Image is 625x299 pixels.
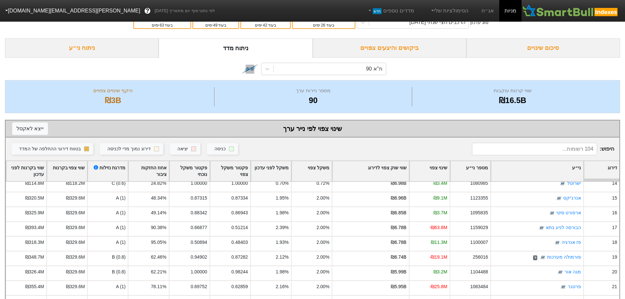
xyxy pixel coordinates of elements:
a: פורמולה מערכות [547,255,581,260]
div: -₪63.8M [429,224,447,231]
div: יציאה [177,145,188,153]
div: ₪5.95B [391,283,406,290]
div: Toggle SortBy [210,161,250,182]
span: 42 [263,23,267,28]
div: 15 [612,195,617,202]
a: פרטנר [568,284,581,289]
span: 26 [321,23,325,28]
div: C (0.6) [87,177,128,192]
div: 1080985 [470,180,488,187]
div: ניתוח ני״ע [5,38,159,58]
div: 90.38% [151,224,166,231]
div: ₪9.1M [434,195,447,202]
div: A (1) [87,192,128,206]
div: דירוג נמוך מדי לכניסה [107,145,151,153]
span: חדש [373,8,382,14]
div: 49.14% [151,209,166,216]
div: 2.12% [276,254,289,261]
div: 256016 [473,254,488,261]
div: ₪11.3M [431,239,447,246]
a: אנרג'יקס [563,196,581,201]
div: Toggle SortBy [47,161,87,182]
div: ₪3.7M [434,209,447,216]
div: B (0.8) [87,266,128,280]
div: מספר ניירות ערך [216,87,410,95]
div: 1.93% [276,239,289,246]
div: 1104488 [470,268,488,275]
span: 49 [213,23,217,28]
div: 19 [612,254,617,261]
div: סיכום שינויים [466,38,620,58]
a: הבורסה לניע בתא [546,225,581,230]
div: 17 [612,224,617,231]
div: A (1) [87,236,128,251]
div: A (1) [87,221,128,236]
div: 0.72% [317,180,329,187]
div: ₪329.6M [66,254,85,261]
button: ייצא לאקסל [12,122,48,135]
div: A (1) [87,206,128,221]
div: ₪118.2M [66,180,85,187]
div: Toggle SortBy [450,161,490,182]
button: בטווח דירוגי ההחלפה של המדד [11,143,93,155]
div: ₪3.4M [434,180,447,187]
div: 2.16% [276,283,289,290]
div: -₪25.8M [429,283,447,290]
div: 21 [612,283,617,290]
div: 2.00% [317,268,329,275]
div: 1159029 [470,224,488,231]
div: ₪16.5B [414,95,612,106]
div: ₪5.99B [391,268,406,275]
div: 1.98% [276,209,289,216]
div: בעוד ימים [244,22,287,28]
div: 0.87334 [232,195,248,202]
div: Toggle SortBy [292,161,332,182]
div: ₪6.85B [391,209,406,216]
span: ד [533,255,537,261]
span: ? [145,7,149,15]
a: הסימולציות שלי [427,4,471,17]
div: 48.34% [151,195,166,202]
div: 1.95% [276,195,289,202]
div: ביקושים והיצעים צפויים [313,38,466,58]
div: כניסה [214,145,226,153]
img: tase link [241,60,258,77]
img: tase link [556,195,562,202]
div: ₪329.6M [66,268,85,275]
div: 62.21% [151,268,166,275]
div: היקף שינויים צפויים [13,87,212,95]
div: ₪3B [13,95,212,106]
div: ₪329.6M [66,209,85,216]
div: 0.62859 [232,283,248,290]
div: 2.00% [317,209,329,216]
div: 1100007 [470,239,488,246]
img: tase link [560,284,567,290]
div: שווי קרנות עוקבות [414,87,612,95]
img: tase link [559,181,566,187]
img: tase link [538,225,545,231]
div: סוג עדכון [470,19,488,26]
div: ₪6.96B [391,195,406,202]
div: ₪6.78B [391,224,406,231]
input: 104 רשומות... [472,143,597,155]
div: 0.70% [276,180,289,187]
div: ₪6.74B [391,254,406,261]
div: 2.00% [317,283,329,290]
div: Toggle SortBy [169,161,210,182]
div: A (1) [87,280,128,295]
div: 1.00000 [232,180,248,187]
div: ₪329.6M [66,283,85,290]
div: 24.82% [151,180,166,187]
div: מדרגת נזילות [93,164,125,178]
img: SmartBull [522,4,620,17]
div: 0.87315 [190,195,207,202]
div: 1.00000 [190,268,207,275]
div: 0.88342 [190,209,207,216]
div: 2.00% [317,239,329,246]
div: Toggle SortBy [491,161,583,182]
img: tase link [540,254,546,261]
div: ₪326.4M [25,268,44,275]
div: 2.00% [317,254,329,261]
div: 14 [612,180,617,187]
div: בעוד ימים [196,22,235,28]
